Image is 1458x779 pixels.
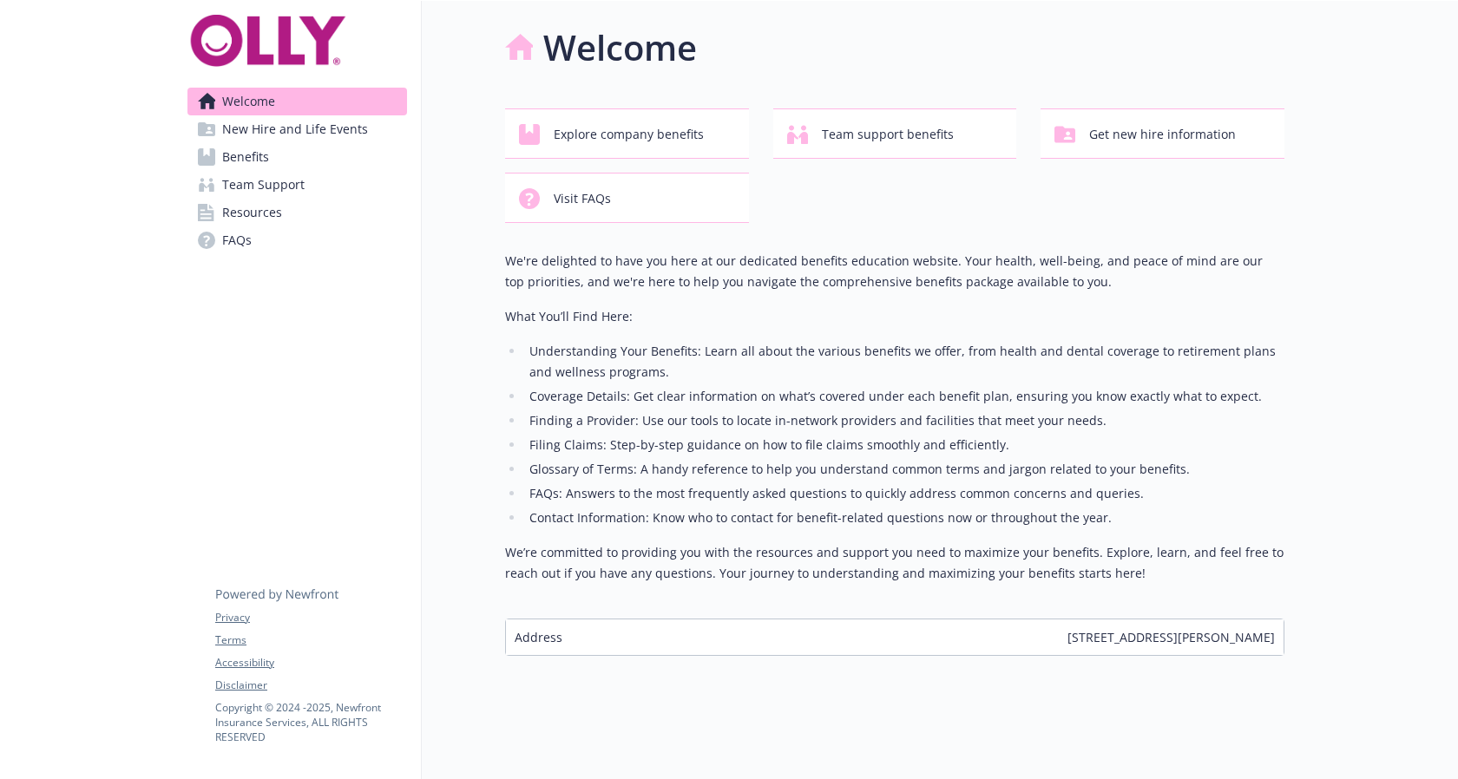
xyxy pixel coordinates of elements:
a: Welcome [187,88,407,115]
li: Contact Information: Know who to contact for benefit-related questions now or throughout the year. [524,507,1284,528]
button: Team support benefits [773,108,1017,159]
p: We’re committed to providing you with the resources and support you need to maximize your benefit... [505,542,1284,584]
button: Get new hire information [1041,108,1284,159]
a: Privacy [215,610,406,625]
span: Benefits [222,143,269,171]
p: Copyright © 2024 - 2025 , Newfront Insurance Services, ALL RIGHTS RESERVED [215,700,406,744]
a: Terms [215,632,406,648]
span: Address [515,628,562,646]
span: Get new hire information [1089,118,1236,151]
p: We're delighted to have you here at our dedicated benefits education website. Your health, well-b... [505,251,1284,292]
li: Understanding Your Benefits: Learn all about the various benefits we offer, from health and denta... [524,341,1284,383]
li: Coverage Details: Get clear information on what’s covered under each benefit plan, ensuring you k... [524,386,1284,407]
li: Filing Claims: Step-by-step guidance on how to file claims smoothly and efficiently. [524,435,1284,455]
a: Benefits [187,143,407,171]
span: Team support benefits [822,118,954,151]
a: New Hire and Life Events [187,115,407,143]
span: Visit FAQs [554,182,611,215]
span: Team Support [222,171,305,199]
button: Visit FAQs [505,173,749,223]
span: [STREET_ADDRESS][PERSON_NAME] [1067,628,1275,646]
li: Glossary of Terms: A handy reference to help you understand common terms and jargon related to yo... [524,459,1284,480]
span: FAQs [222,226,252,254]
span: Welcome [222,88,275,115]
a: Disclaimer [215,678,406,693]
li: Finding a Provider: Use our tools to locate in-network providers and facilities that meet your ne... [524,410,1284,431]
a: Resources [187,199,407,226]
p: What You’ll Find Here: [505,306,1284,327]
a: Accessibility [215,655,406,671]
li: FAQs: Answers to the most frequently asked questions to quickly address common concerns and queries. [524,483,1284,504]
span: Resources [222,199,282,226]
a: FAQs [187,226,407,254]
a: Team Support [187,171,407,199]
h1: Welcome [543,22,697,74]
span: Explore company benefits [554,118,704,151]
span: New Hire and Life Events [222,115,368,143]
button: Explore company benefits [505,108,749,159]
